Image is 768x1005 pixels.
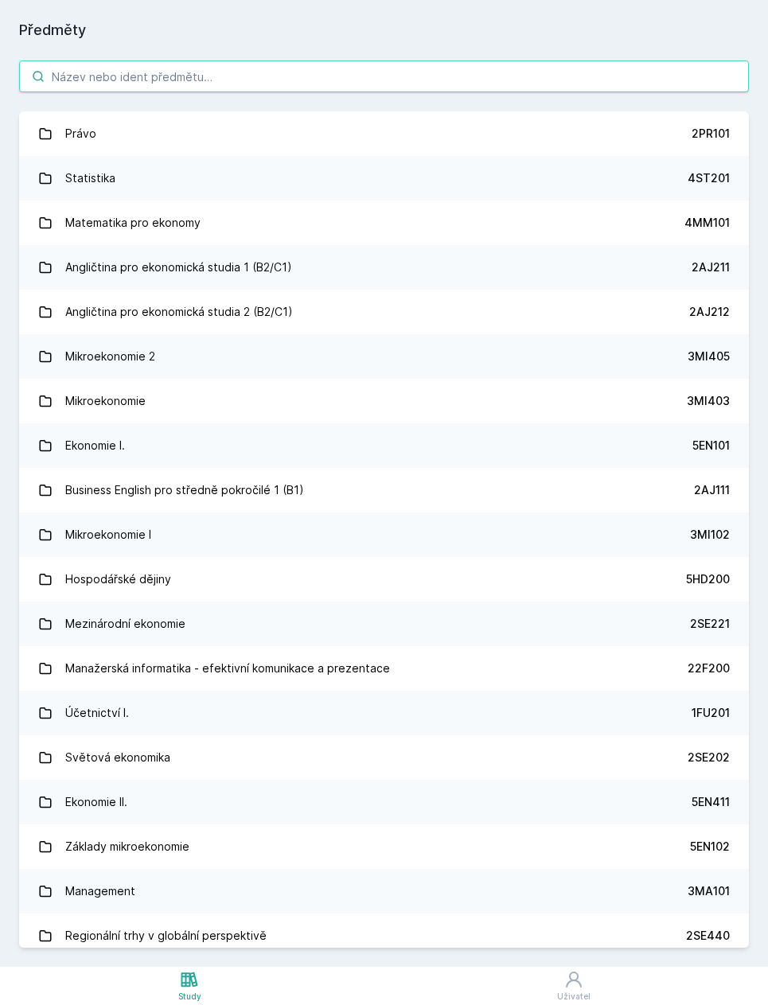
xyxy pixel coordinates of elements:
[19,60,749,92] input: Název nebo ident předmětu…
[65,341,155,372] div: Mikroekonomie 2
[65,118,96,150] div: Právo
[688,750,730,765] div: 2SE202
[19,869,749,913] a: Management 3MA101
[688,883,730,899] div: 3MA101
[65,296,293,328] div: Angličtina pro ekonomická studia 2 (B2/C1)
[688,349,730,364] div: 3MI405
[689,304,730,320] div: 2AJ212
[65,608,185,640] div: Mezinárodní ekonomie
[686,928,730,944] div: 2SE440
[690,616,730,632] div: 2SE221
[690,839,730,855] div: 5EN102
[19,334,749,379] a: Mikroekonomie 2 3MI405
[19,290,749,334] a: Angličtina pro ekonomická studia 2 (B2/C1) 2AJ212
[65,875,135,907] div: Management
[19,423,749,468] a: Ekonomie I. 5EN101
[688,170,730,186] div: 4ST201
[19,824,749,869] a: Základy mikroekonomie 5EN102
[65,474,304,506] div: Business English pro středně pokročilé 1 (B1)
[19,735,749,780] a: Světová ekonomika 2SE202
[686,571,730,587] div: 5HD200
[65,563,171,595] div: Hospodářské dějiny
[690,527,730,543] div: 3MI102
[65,385,146,417] div: Mikroekonomie
[692,794,730,810] div: 5EN411
[684,215,730,231] div: 4MM101
[19,201,749,245] a: Matematika pro ekonomy 4MM101
[379,967,768,1005] a: Uživatel
[65,831,189,863] div: Základy mikroekonomie
[65,207,201,239] div: Matematika pro ekonomy
[694,482,730,498] div: 2AJ111
[19,913,749,958] a: Regionální trhy v globální perspektivě 2SE440
[65,786,127,818] div: Ekonomie II.
[65,742,170,773] div: Světová ekonomika
[692,438,730,454] div: 5EN101
[19,156,749,201] a: Statistika 4ST201
[692,259,730,275] div: 2AJ211
[19,468,749,512] a: Business English pro středně pokročilé 1 (B1) 2AJ111
[557,991,591,1003] div: Uživatel
[19,245,749,290] a: Angličtina pro ekonomická studia 1 (B2/C1) 2AJ211
[19,646,749,691] a: Manažerská informatika - efektivní komunikace a prezentace 22F200
[692,126,730,142] div: 2PR101
[178,991,201,1003] div: Study
[19,19,749,41] h1: Předměty
[19,379,749,423] a: Mikroekonomie 3MI403
[65,162,115,194] div: Statistika
[65,430,125,462] div: Ekonomie I.
[65,652,390,684] div: Manažerská informatika - efektivní komunikace a prezentace
[688,660,730,676] div: 22F200
[19,557,749,602] a: Hospodářské dějiny 5HD200
[19,691,749,735] a: Účetnictví I. 1FU201
[19,602,749,646] a: Mezinárodní ekonomie 2SE221
[692,705,730,721] div: 1FU201
[65,920,267,952] div: Regionální trhy v globální perspektivě
[65,519,151,551] div: Mikroekonomie I
[65,251,292,283] div: Angličtina pro ekonomická studia 1 (B2/C1)
[19,780,749,824] a: Ekonomie II. 5EN411
[687,393,730,409] div: 3MI403
[19,111,749,156] a: Právo 2PR101
[19,512,749,557] a: Mikroekonomie I 3MI102
[65,697,129,729] div: Účetnictví I.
